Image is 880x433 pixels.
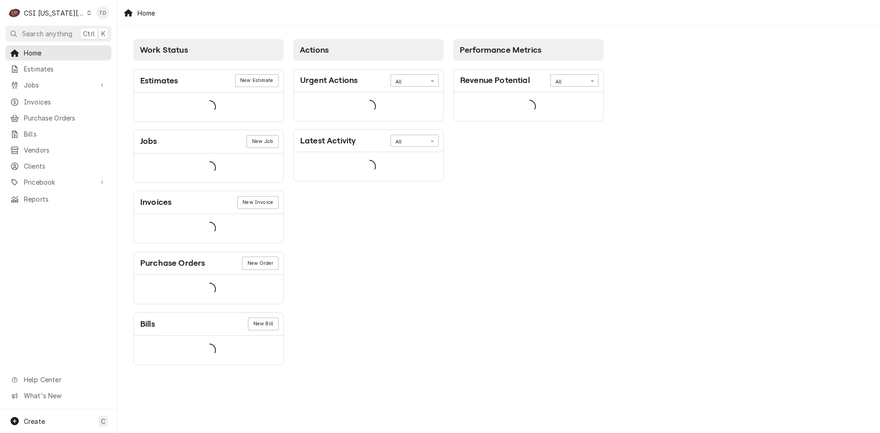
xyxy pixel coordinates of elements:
[294,152,443,181] div: Card Data
[133,130,284,182] div: Card: Jobs
[24,161,107,171] span: Clients
[235,74,279,87] div: Card Link Button
[523,97,536,116] span: Loading...
[24,80,93,90] span: Jobs
[396,78,422,86] div: All
[550,74,599,86] div: Card Data Filter Control
[8,6,21,19] div: CSI Kansas City's Avatar
[140,257,205,269] div: Card Title
[24,417,45,425] span: Create
[140,135,157,148] div: Card Title
[134,93,283,121] div: Card Data
[24,194,107,204] span: Reports
[22,29,72,38] span: Search anything
[237,196,279,209] div: Card Link Button
[134,336,283,365] div: Card Data
[300,74,357,87] div: Card Title
[293,61,444,181] div: Card Column Content
[24,375,106,384] span: Help Center
[24,48,107,58] span: Home
[134,70,283,93] div: Card Header
[5,175,111,190] a: Go to Pricebook
[555,78,582,86] div: All
[134,252,283,275] div: Card Header
[140,318,155,330] div: Card Title
[242,257,278,269] div: Card Link Button
[363,157,376,176] span: Loading...
[96,6,109,19] div: TD
[289,34,449,370] div: Card Column: Actions
[133,312,284,365] div: Card: Bills
[5,94,111,110] a: Invoices
[117,26,880,381] div: Dashboard
[396,138,422,146] div: All
[203,219,216,238] span: Loading...
[203,340,216,360] span: Loading...
[140,45,188,55] span: Work Status
[134,130,283,153] div: Card Header
[129,34,289,370] div: Card Column: Work Status
[5,61,111,77] a: Estimates
[133,252,284,304] div: Card: Purchase Orders
[134,313,283,336] div: Card Header
[454,70,603,92] div: Card Header
[5,126,111,142] a: Bills
[453,39,604,61] div: Card Column Header
[300,45,329,55] span: Actions
[242,257,278,269] a: New Order
[133,39,284,61] div: Card Column Header
[134,275,283,304] div: Card Data
[134,191,283,214] div: Card Header
[8,6,21,19] div: C
[453,61,604,157] div: Card Column Content
[24,8,84,18] div: CSI [US_STATE][GEOGRAPHIC_DATA]
[390,74,439,86] div: Card Data Filter Control
[390,135,439,147] div: Card Data Filter Control
[203,97,216,116] span: Loading...
[248,318,278,330] div: Card Link Button
[5,110,111,126] a: Purchase Orders
[5,143,111,158] a: Vendors
[293,129,444,181] div: Card: Latest Activity
[133,69,284,122] div: Card: Estimates
[24,113,107,123] span: Purchase Orders
[235,74,279,87] a: New Estimate
[460,45,541,55] span: Performance Metrics
[248,318,278,330] a: New Bill
[454,92,603,121] div: Card Data
[24,145,107,155] span: Vendors
[24,64,107,74] span: Estimates
[5,26,111,42] button: Search anythingCtrlK
[101,29,105,38] span: K
[5,159,111,174] a: Clients
[83,29,95,38] span: Ctrl
[101,417,105,426] span: C
[24,391,106,400] span: What's New
[140,196,171,208] div: Card Title
[134,214,283,243] div: Card Data
[5,372,111,387] a: Go to Help Center
[203,158,216,177] span: Loading...
[134,153,283,182] div: Card Data
[460,74,530,87] div: Card Title
[247,135,278,148] div: Card Link Button
[24,129,107,139] span: Bills
[5,77,111,93] a: Go to Jobs
[24,97,107,107] span: Invoices
[24,177,93,187] span: Pricebook
[293,39,444,61] div: Card Column Header
[453,69,604,121] div: Card: Revenue Potential
[294,92,443,121] div: Card Data
[449,34,609,370] div: Card Column: Performance Metrics
[5,388,111,403] a: Go to What's New
[5,45,111,60] a: Home
[133,61,284,365] div: Card Column Content
[294,70,443,92] div: Card Header
[133,191,284,243] div: Card: Invoices
[5,192,111,207] a: Reports
[140,75,178,87] div: Card Title
[363,97,376,116] span: Loading...
[294,130,443,152] div: Card Header
[293,69,444,121] div: Card: Urgent Actions
[96,6,109,19] div: Tim Devereux's Avatar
